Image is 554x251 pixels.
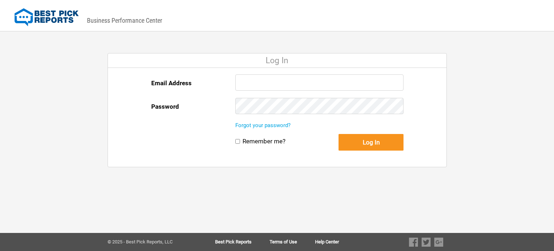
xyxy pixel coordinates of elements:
[151,98,179,115] label: Password
[151,74,192,92] label: Email Address
[315,239,339,244] a: Help Center
[14,8,79,26] img: Best Pick Reports Logo
[270,239,315,244] a: Terms of Use
[108,239,192,244] div: © 2025 - Best Pick Reports, LLC
[235,122,291,129] a: Forgot your password?
[339,134,403,151] button: Log In
[243,138,285,145] label: Remember me?
[108,53,446,68] div: Log In
[215,239,270,244] a: Best Pick Reports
